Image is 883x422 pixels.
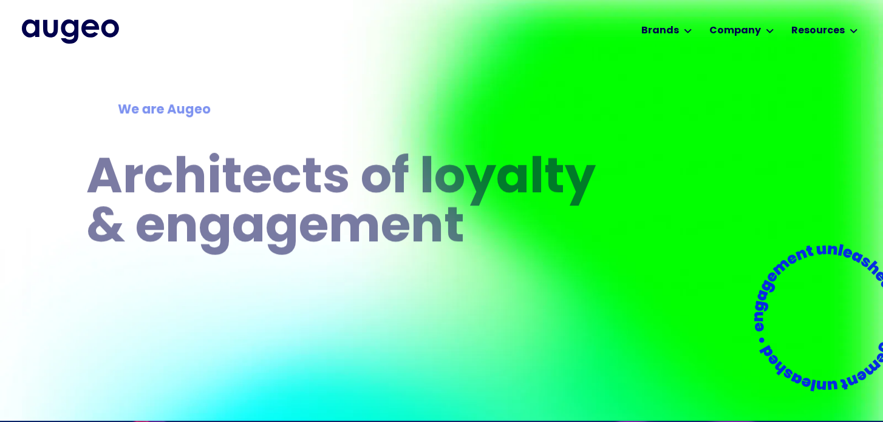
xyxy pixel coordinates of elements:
[791,24,845,38] div: Resources
[22,19,119,44] img: Augeo's full logo in midnight blue.
[709,24,761,38] div: Company
[86,155,611,253] h1: Architects of loyalty & engagement
[641,24,679,38] div: Brands
[118,101,579,120] div: We are Augeo
[22,19,119,44] a: home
